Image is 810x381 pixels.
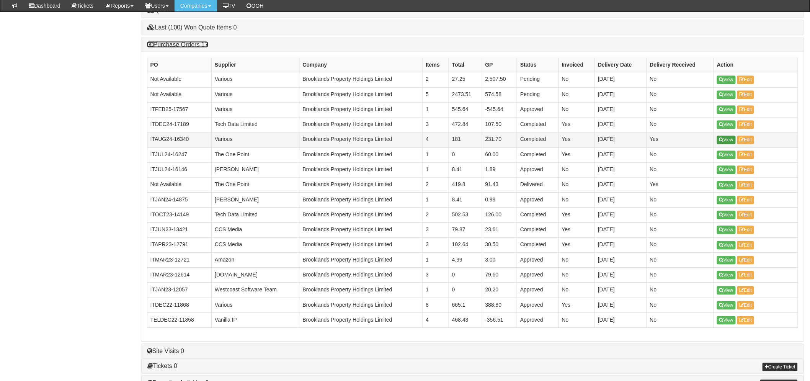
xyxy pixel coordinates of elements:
[423,87,449,102] td: 5
[299,268,423,283] td: Brooklands Property Holdings Limited
[517,72,559,87] td: Pending
[647,193,714,208] td: No
[517,208,559,222] td: Completed
[147,193,211,208] td: ITJAN24-14875
[517,163,559,178] td: Approved
[737,256,754,265] a: Edit
[449,87,482,102] td: 2473.51
[147,253,211,268] td: ITMAR23-12721
[449,102,482,117] td: 545.64
[423,72,449,87] td: 2
[423,208,449,222] td: 2
[717,241,736,250] a: View
[517,283,559,298] td: Approved
[449,238,482,253] td: 102.64
[595,253,647,268] td: [DATE]
[763,363,798,371] a: Create Ticket
[517,238,559,253] td: Completed
[147,178,211,193] td: Not Available
[147,72,211,87] td: Not Available
[717,301,736,310] a: View
[423,223,449,238] td: 3
[595,268,647,283] td: [DATE]
[212,147,299,162] td: The One Point
[482,147,517,162] td: 60.00
[717,316,736,325] a: View
[482,58,517,72] th: GP
[737,181,754,190] a: Edit
[299,102,423,117] td: Brooklands Property Holdings Limited
[517,58,559,72] th: Status
[517,223,559,238] td: Completed
[423,193,449,208] td: 1
[147,58,211,72] th: PO
[647,283,714,298] td: No
[559,253,595,268] td: No
[647,238,714,253] td: No
[595,238,647,253] td: [DATE]
[212,87,299,102] td: Various
[717,226,736,234] a: View
[482,72,517,87] td: 2,507.50
[517,118,559,132] td: Completed
[717,91,736,99] a: View
[517,132,559,147] td: Completed
[423,147,449,162] td: 1
[595,208,647,222] td: [DATE]
[559,223,595,238] td: Yes
[147,238,211,253] td: ITAPR23-12791
[737,196,754,204] a: Edit
[647,313,714,328] td: No
[595,72,647,87] td: [DATE]
[449,147,482,162] td: 0
[595,58,647,72] th: Delivery Date
[737,91,754,99] a: Edit
[299,253,423,268] td: Brooklands Property Holdings Limited
[717,271,736,280] a: View
[482,132,517,147] td: 231.70
[737,286,754,295] a: Edit
[717,211,736,219] a: View
[482,268,517,283] td: 79.60
[482,238,517,253] td: 30.50
[299,118,423,132] td: Brooklands Property Holdings Limited
[299,223,423,238] td: Brooklands Property Holdings Limited
[147,363,177,370] a: Tickets 0
[517,313,559,328] td: Approved
[559,58,595,72] th: Invoiced
[595,298,647,313] td: [DATE]
[423,238,449,253] td: 3
[423,132,449,147] td: 4
[559,72,595,87] td: No
[212,163,299,178] td: [PERSON_NAME]
[517,298,559,313] td: Approved
[559,298,595,313] td: Yes
[212,313,299,328] td: Vanilla IP
[595,178,647,193] td: [DATE]
[299,313,423,328] td: Brooklands Property Holdings Limited
[147,348,184,355] a: Site Visits 0
[717,166,736,174] a: View
[449,72,482,87] td: 27.25
[299,178,423,193] td: Brooklands Property Holdings Limited
[559,163,595,178] td: No
[423,178,449,193] td: 2
[517,102,559,117] td: Approved
[212,102,299,117] td: Various
[449,298,482,313] td: 665.1
[482,208,517,222] td: 126.00
[299,208,423,222] td: Brooklands Property Holdings Limited
[737,106,754,114] a: Edit
[449,118,482,132] td: 472.84
[517,178,559,193] td: Delivered
[559,238,595,253] td: Yes
[147,24,237,31] a: Last (100) Won Quote Items 0
[147,298,211,313] td: ITDEC22-11868
[559,147,595,162] td: Yes
[559,268,595,283] td: No
[299,72,423,87] td: Brooklands Property Holdings Limited
[482,178,517,193] td: 91.43
[647,298,714,313] td: No
[482,193,517,208] td: 0.99
[212,298,299,313] td: Various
